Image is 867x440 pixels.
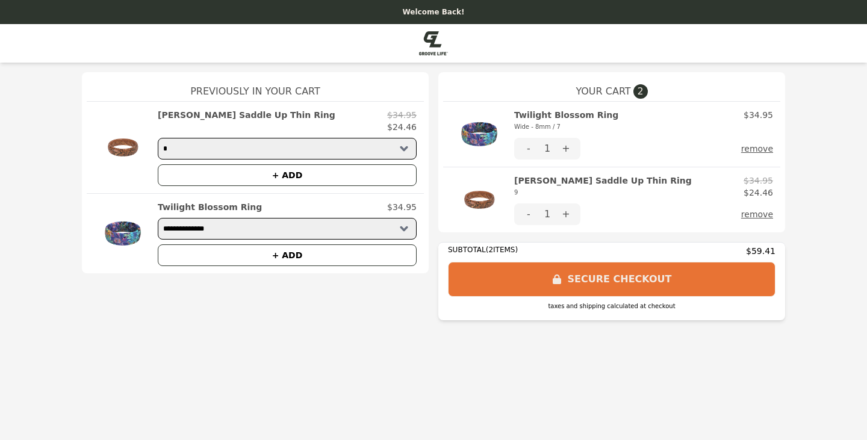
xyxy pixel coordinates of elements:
[448,262,775,297] button: SECURE CHECKOUT
[741,138,773,160] button: remove
[552,138,580,160] button: +
[744,109,773,121] p: $34.95
[158,109,335,121] h2: [PERSON_NAME] Saddle Up Thin Ring
[448,246,486,254] span: SUBTOTAL
[543,203,552,225] div: 1
[94,201,152,266] img: Twilight Blossom Ring
[514,109,618,133] h2: Twilight Blossom Ring
[633,84,648,99] span: 2
[576,84,630,99] span: YOUR CART
[744,187,773,199] p: $24.46
[744,175,773,187] p: $34.95
[87,72,424,101] h1: Previously In Your Cart
[514,121,618,133] div: Wide - 8mm / 7
[746,245,775,257] span: $59.41
[450,175,508,225] img: Katie Van Slyke Saddle Up Thin Ring
[158,244,417,266] button: + ADD
[543,138,552,160] div: 1
[514,203,543,225] button: -
[741,203,773,225] button: remove
[158,218,417,240] select: Select a product variant
[158,201,262,213] h2: Twilight Blossom Ring
[514,187,692,199] div: 9
[419,31,448,55] img: Brand Logo
[450,109,508,160] img: Twilight Blossom Ring
[387,201,417,213] p: $34.95
[387,121,417,133] p: $24.46
[514,138,543,160] button: -
[7,7,860,17] p: Welcome Back!
[387,109,417,121] p: $34.95
[486,246,518,254] span: ( 2 ITEMS)
[514,175,692,199] h2: [PERSON_NAME] Saddle Up Thin Ring
[448,302,775,311] div: taxes and shipping calculated at checkout
[94,109,152,186] img: Katie Van Slyke Saddle Up Thin Ring
[552,203,580,225] button: +
[158,164,417,186] button: + ADD
[158,138,417,160] select: Select a product variant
